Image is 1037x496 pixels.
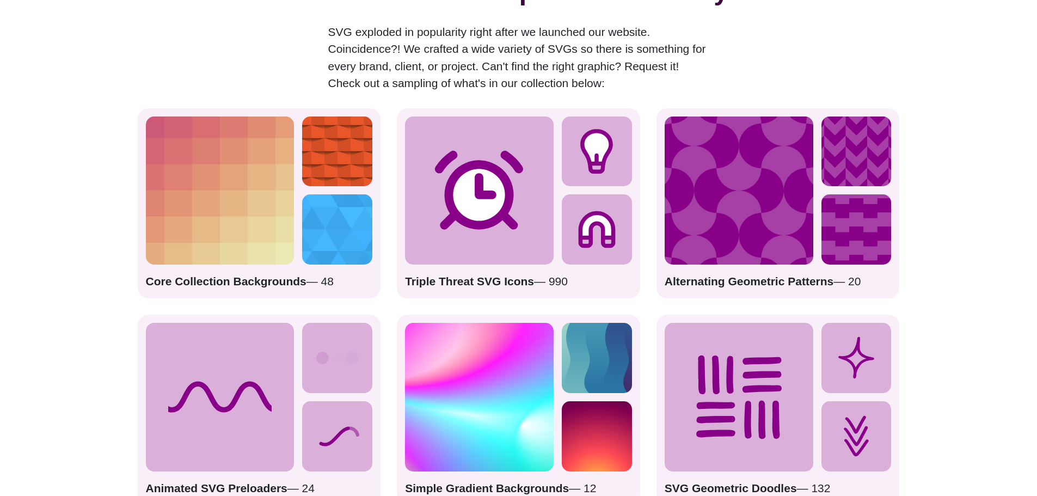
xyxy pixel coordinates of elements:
[665,117,813,265] img: purple mushroom cap design pattern
[405,273,632,290] p: — 990
[146,117,294,265] img: grid of squares pink blending into yellow
[665,273,892,290] p: — 20
[328,23,709,92] p: SVG exploded in popularity right after we launched our website. Coincidence?! We crafted a wide v...
[146,275,306,287] strong: Core Collection Backgrounds
[821,194,892,265] img: purple zig zag zipper pattern
[302,117,372,187] img: orange repeating pattern of alternating raised tiles
[405,275,534,287] strong: Triple Threat SVG Icons
[405,482,569,494] strong: Simple Gradient Backgrounds
[562,401,632,471] img: glowing yellow warming the purple vector sky
[302,194,372,265] img: triangles in various blue shades background
[146,273,373,290] p: — 48
[562,323,632,393] img: alternating gradient chain from purple to green
[821,117,892,187] img: Purple alternating chevron pattern
[405,323,554,471] img: colorful radial mesh gradient rainbow
[665,275,833,287] strong: Alternating Geometric Patterns
[146,482,287,494] strong: Animated SVG Preloaders
[665,482,797,494] strong: SVG Geometric Doodles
